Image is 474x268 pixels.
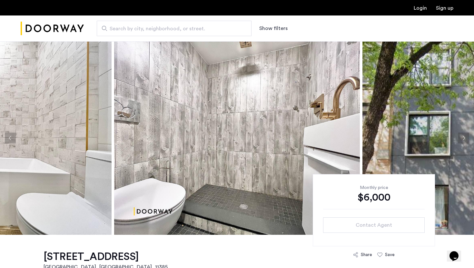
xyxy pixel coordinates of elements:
span: Contact Agent [356,221,392,229]
button: button [323,217,425,233]
input: Apartment Search [97,21,252,36]
a: Registration [436,5,453,11]
h1: [STREET_ADDRESS] [44,250,168,263]
div: Monthly price [323,184,425,191]
div: Share [361,252,372,258]
a: Login [414,5,427,11]
button: Next apartment [458,133,469,144]
img: apartment [114,41,360,235]
iframe: chat widget [447,242,468,262]
img: logo [21,16,84,41]
button: Show or hide filters [259,25,288,32]
button: Previous apartment [5,133,16,144]
span: Search by city, neighborhood, or street. [110,25,233,33]
a: Cazamio Logo [21,16,84,41]
div: $6,000 [323,191,425,204]
div: Save [385,252,395,258]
